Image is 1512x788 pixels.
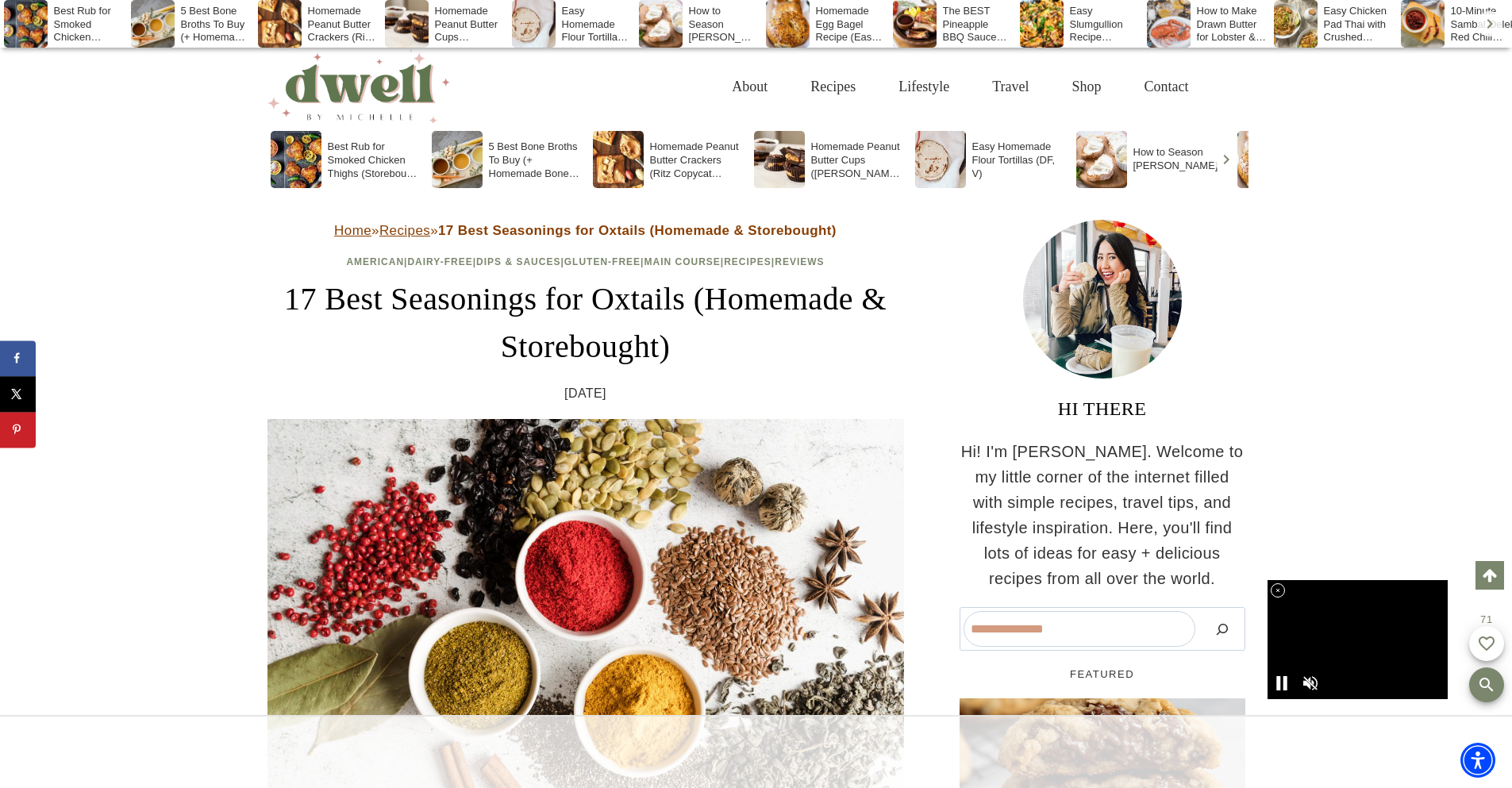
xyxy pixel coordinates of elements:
a: Travel [971,61,1050,113]
iframe: Advertisement [1268,580,1448,699]
a: Dairy-Free [407,256,472,267]
strong: 17 Best Seasonings for Oxtails (Homemade & Storebought) [438,223,837,238]
div: Accessibility Menu [1460,743,1495,778]
a: Recipes [724,256,771,267]
p: Hi! I'm [PERSON_NAME]. Welcome to my little corner of the internet filled with simple recipes, tr... [960,439,1245,591]
a: Lifestyle [877,61,971,113]
a: Recipes [789,61,877,113]
a: Home [334,223,371,238]
a: American [346,256,404,267]
a: Gluten-Free [564,256,641,267]
a: About [710,61,789,113]
a: Recipes [379,223,430,238]
span: » » [334,223,837,238]
h3: HI THERE [960,394,1245,423]
a: Contact [1123,61,1210,113]
h5: FEATURED [960,667,1245,682]
a: Main Course [644,256,720,267]
a: Scroll to top [1475,561,1504,590]
time: [DATE] [564,383,606,404]
a: Shop [1050,61,1122,113]
img: DWELL by michelle [267,50,450,123]
nav: Primary Navigation [710,61,1210,113]
span: | | | | | | [346,256,824,267]
h1: 17 Best Seasonings for Oxtails (Homemade & Storebought) [267,275,904,371]
a: Dips & Sauces [476,256,560,267]
a: Reviews [775,256,824,267]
